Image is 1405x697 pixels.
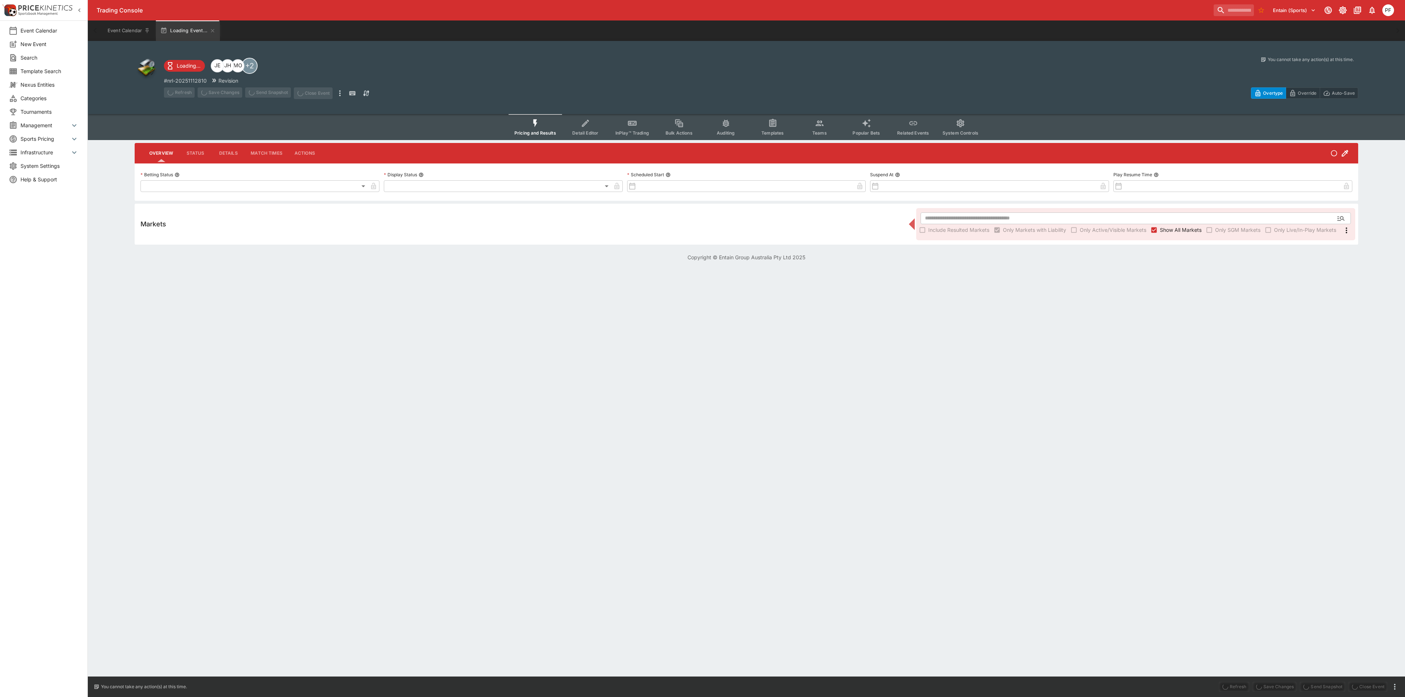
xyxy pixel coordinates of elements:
[20,135,70,143] span: Sports Pricing
[88,253,1405,261] p: Copyright © Entain Group Australia Pty Ltd 2025
[384,172,417,178] p: Display Status
[1269,4,1320,16] button: Select Tenant
[895,172,900,177] button: Suspend At
[1298,89,1316,97] p: Override
[20,81,79,88] span: Nexus Entities
[1251,87,1358,99] div: Start From
[761,130,784,136] span: Templates
[20,162,79,170] span: System Settings
[140,172,173,178] p: Betting Status
[943,130,978,136] span: System Controls
[241,58,258,74] div: +2
[164,77,207,84] p: Copy To Clipboard
[103,20,154,41] button: Event Calendar
[20,27,79,34] span: Event Calendar
[212,144,245,162] button: Details
[1334,212,1348,225] button: Open
[18,12,58,15] img: Sportsbook Management
[1268,56,1354,63] p: You cannot take any action(s) at this time.
[1154,172,1159,177] button: Play Resume Time
[1080,226,1146,234] span: Only Active/Visible Markets
[1263,89,1283,97] p: Overtype
[175,172,180,177] button: Betting Status
[1255,4,1267,16] button: No Bookmarks
[101,683,187,690] p: You cannot take any action(s) at this time.
[211,59,224,72] div: James Edlin
[1286,87,1320,99] button: Override
[140,220,166,228] h5: Markets
[18,5,72,11] img: PriceKinetics
[627,172,664,178] p: Scheduled Start
[1351,4,1364,17] button: Documentation
[20,148,70,156] span: Infrastructure
[897,130,929,136] span: Related Events
[615,130,649,136] span: InPlay™ Trading
[572,130,598,136] span: Detail Editor
[97,7,1211,14] div: Trading Console
[1251,87,1286,99] button: Overtype
[1342,226,1351,235] svg: More
[666,130,693,136] span: Bulk Actions
[2,3,17,18] img: PriceKinetics Logo
[1365,4,1379,17] button: Notifications
[20,121,70,129] span: Management
[179,144,212,162] button: Status
[1113,172,1152,178] p: Play Resume Time
[1332,89,1355,97] p: Auto-Save
[1215,226,1260,234] span: Only SGM Markets
[853,130,880,136] span: Popular Bets
[509,114,984,140] div: Event type filters
[135,56,158,80] img: other.png
[1380,2,1396,18] button: Peter Fairgrieve
[514,130,556,136] span: Pricing and Results
[177,62,201,69] p: Loading...
[336,87,344,99] button: more
[20,54,79,61] span: Search
[245,144,288,162] button: Match Times
[20,94,79,102] span: Categories
[717,130,735,136] span: Auditing
[143,144,179,162] button: Overview
[20,176,79,183] span: Help & Support
[870,172,893,178] p: Suspend At
[20,108,79,116] span: Tournaments
[419,172,424,177] button: Display Status
[218,77,238,84] p: Revision
[156,20,220,41] button: Loading Event...
[1214,4,1254,16] input: search
[1390,682,1399,691] button: more
[221,59,234,72] div: Jiahao Hao
[666,172,671,177] button: Scheduled Start
[20,40,79,48] span: New Event
[928,226,989,234] span: Include Resulted Markets
[1160,226,1202,234] span: Show All Markets
[1274,226,1336,234] span: Only Live/In-Play Markets
[231,59,244,72] div: Mark O'Loughlan
[1320,87,1358,99] button: Auto-Save
[1322,4,1335,17] button: Connected to PK
[1336,4,1349,17] button: Toggle light/dark mode
[812,130,827,136] span: Teams
[1003,226,1066,234] span: Only Markets with Liability
[20,67,79,75] span: Template Search
[288,144,321,162] button: Actions
[1382,4,1394,16] div: Peter Fairgrieve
